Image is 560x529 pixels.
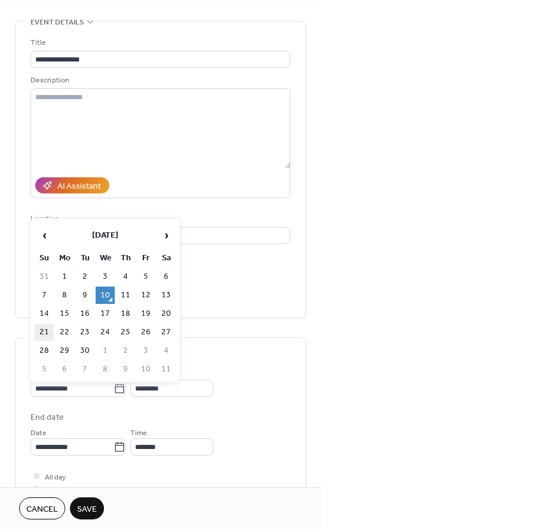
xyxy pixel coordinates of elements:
th: Fr [136,250,155,267]
td: 7 [35,287,54,304]
td: 25 [116,324,135,341]
td: 3 [96,268,115,285]
th: Tu [75,250,94,267]
td: 11 [116,287,135,304]
td: 7 [75,361,94,378]
td: 13 [157,287,176,304]
button: Cancel [19,497,65,519]
span: All day [45,471,66,484]
th: We [96,250,115,267]
span: Date [30,427,47,439]
span: Time [130,427,147,439]
td: 6 [55,361,74,378]
td: 2 [116,342,135,359]
td: 20 [157,305,176,322]
div: Location [30,213,288,225]
span: Save [77,503,97,516]
td: 17 [96,305,115,322]
td: 24 [96,324,115,341]
td: 26 [136,324,155,341]
td: 12 [136,287,155,304]
td: 1 [96,342,115,359]
td: 9 [75,287,94,304]
span: Cancel [26,503,58,516]
div: Description [30,74,288,87]
td: 15 [55,305,74,322]
span: ‹ [35,223,53,247]
td: 2 [75,268,94,285]
div: Title [30,36,288,49]
th: Mo [55,250,74,267]
button: Save [70,497,104,519]
td: 22 [55,324,74,341]
span: Event details [30,16,84,29]
td: 4 [116,268,135,285]
th: [DATE] [55,223,155,248]
td: 28 [35,342,54,359]
td: 10 [96,287,115,304]
div: AI Assistant [57,180,101,193]
td: 29 [55,342,74,359]
td: 11 [157,361,176,378]
td: 18 [116,305,135,322]
td: 1 [55,268,74,285]
td: 3 [136,342,155,359]
td: 8 [96,361,115,378]
td: 5 [35,361,54,378]
span: Show date only [45,484,94,496]
td: 19 [136,305,155,322]
td: 16 [75,305,94,322]
button: AI Assistant [35,177,109,193]
span: › [157,223,175,247]
td: 4 [157,342,176,359]
td: 23 [75,324,94,341]
td: 10 [136,361,155,378]
th: Su [35,250,54,267]
td: 5 [136,268,155,285]
th: Sa [157,250,176,267]
div: End date [30,411,64,424]
td: 6 [157,268,176,285]
td: 31 [35,268,54,285]
td: 27 [157,324,176,341]
td: 14 [35,305,54,322]
td: 30 [75,342,94,359]
td: 9 [116,361,135,378]
th: Th [116,250,135,267]
td: 8 [55,287,74,304]
td: 21 [35,324,54,341]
